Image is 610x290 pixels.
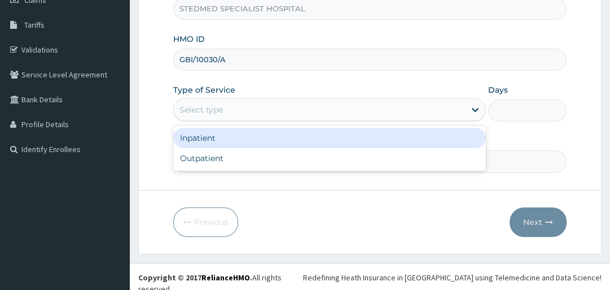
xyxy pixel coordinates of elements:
[173,33,205,45] label: HMO ID
[138,272,252,283] strong: Copyright © 2017 .
[173,84,235,96] label: Type of Service
[201,272,250,283] a: RelianceHMO
[303,272,602,283] div: Redefining Heath Insurance in [GEOGRAPHIC_DATA] using Telemedicine and Data Science!
[173,148,486,168] div: Outpatient
[488,84,508,96] label: Days
[173,49,566,71] input: Enter HMO ID
[173,207,238,237] button: Previous
[24,20,45,30] span: Tariffs
[173,128,486,148] div: Inpatient
[510,207,567,237] button: Next
[179,104,223,115] div: Select type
